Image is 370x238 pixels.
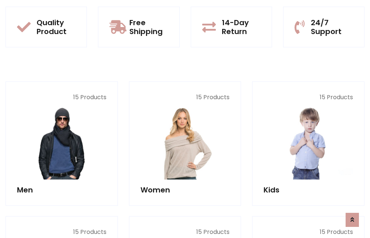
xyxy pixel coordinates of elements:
p: 15 Products [17,93,106,102]
h5: 24/7 Support [311,18,353,36]
p: 15 Products [140,93,230,102]
p: 15 Products [17,228,106,237]
p: 15 Products [264,93,353,102]
h5: Women [140,185,230,194]
h5: 14-Day Return [222,18,261,36]
h5: Men [17,185,106,194]
p: 15 Products [264,228,353,237]
h5: Quality Product [37,18,75,36]
p: 15 Products [140,228,230,237]
h5: Kids [264,185,353,194]
h5: Free Shipping [129,18,168,36]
